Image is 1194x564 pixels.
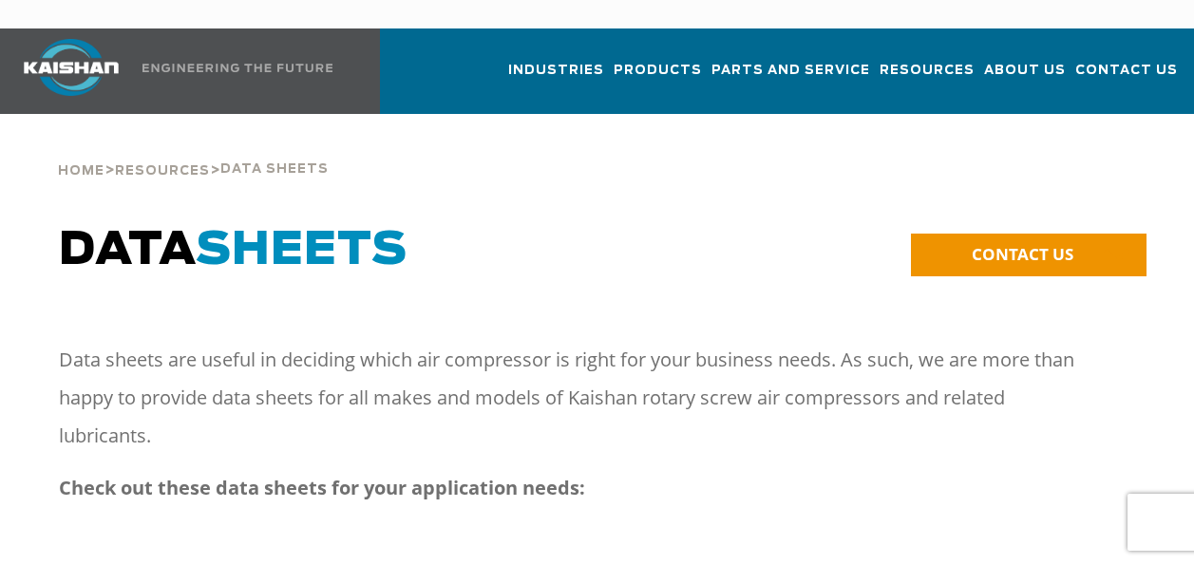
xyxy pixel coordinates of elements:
p: Data sheets are useful in deciding which air compressor is right for your business needs. As such... [59,341,1100,455]
span: Data Sheets [220,163,329,176]
span: Industries [508,60,604,82]
a: Parts and Service [711,46,870,110]
span: Parts and Service [711,60,870,82]
span: CONTACT US [972,243,1073,265]
a: Industries [508,46,604,110]
span: Resources [880,60,975,82]
div: > > [58,114,329,186]
a: Home [58,161,104,179]
a: Products [614,46,702,110]
span: Products [614,60,702,82]
span: Contact Us [1075,60,1178,82]
img: Engineering the future [142,64,332,72]
span: SHEETS [196,228,407,273]
span: DATA [59,228,407,273]
span: About Us [984,60,1066,82]
a: Resources [115,161,210,179]
a: Resources [880,46,975,110]
strong: Check out these data sheets for your application needs: [59,475,585,500]
span: Resources [115,165,210,178]
a: Contact Us [1075,46,1178,110]
a: About Us [984,46,1066,110]
span: Home [58,165,104,178]
a: CONTACT US [911,234,1147,276]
